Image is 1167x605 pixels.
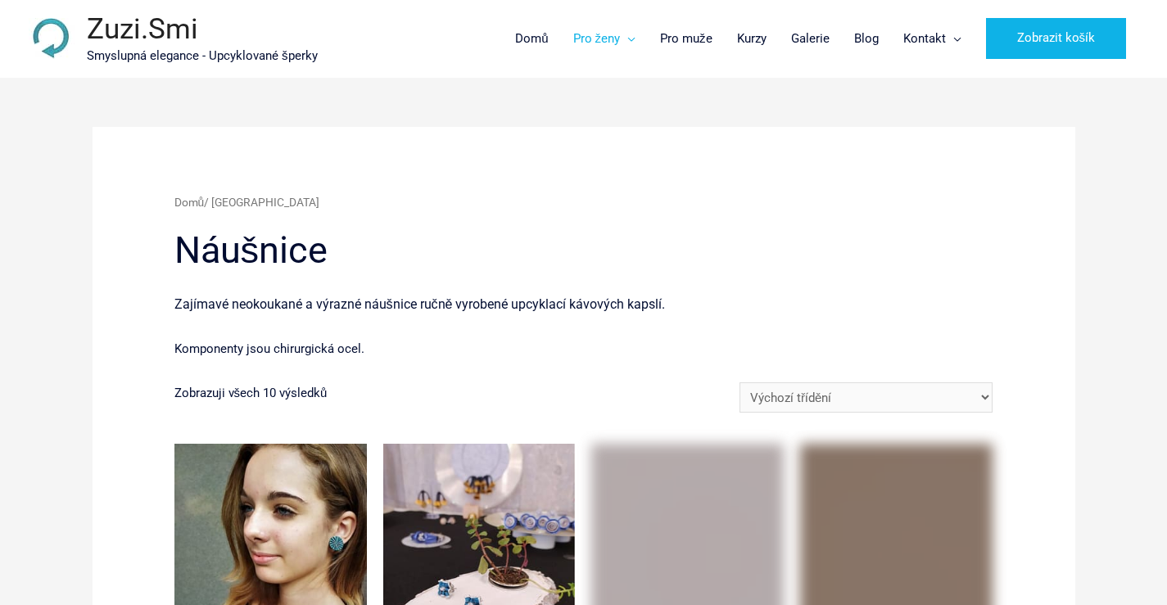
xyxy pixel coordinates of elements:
nav: Navigace stránek [491,14,1138,63]
a: Galerie [779,14,842,63]
select: Řazení obchodu [740,382,993,413]
a: Pro muže [648,14,725,63]
a: Kontakt [891,14,974,63]
a: Zobrazit košík [986,18,1127,59]
h1: Náušnice [174,224,993,276]
nav: / [GEOGRAPHIC_DATA] [174,192,993,214]
p: Smyslupná elegance - Upcyklované šperky [87,47,318,65]
a: Pro ženy [561,14,649,63]
p: Zobrazuji všech 10 výsledků [174,382,328,405]
a: Domů [174,196,205,209]
a: Domů [503,14,560,63]
p: Komponenty jsou chirurgická ocel. [174,338,993,361]
span: Zajímavé neokoukané a výrazné náušnice ručně vyrobené upcyklací kávových kapslí. [174,296,666,312]
a: Kurzy [725,14,779,63]
img: Zuzi.Smi [29,18,75,59]
a: Zuzi.Smi [87,12,198,46]
a: Blog [842,14,891,63]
